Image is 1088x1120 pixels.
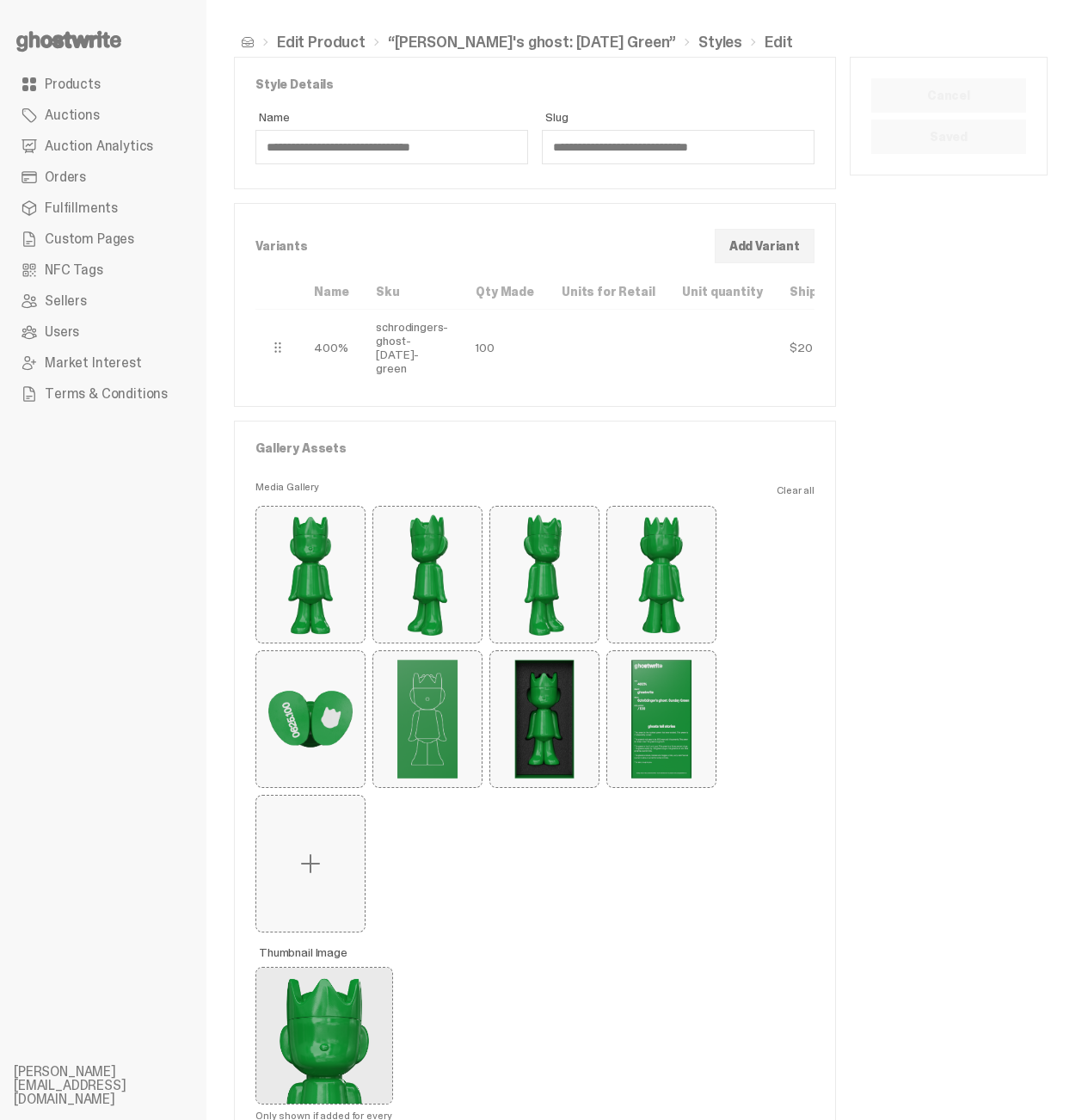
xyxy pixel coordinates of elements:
[300,274,362,310] th: Name
[14,193,193,224] a: Fulfillments
[277,34,366,50] a: Edit Product
[255,78,814,101] p: Style Details
[300,310,362,386] td: 400%
[45,170,86,184] span: Orders
[259,111,528,123] span: Name
[14,100,193,131] a: Auctions
[776,310,882,386] td: $20
[362,274,462,310] th: Sku
[45,108,100,122] span: Auctions
[388,34,676,50] a: “[PERSON_NAME]'s ghost: [DATE] Green”
[777,480,814,501] button: Clear all
[45,201,118,215] span: Fulfillments
[259,946,393,958] span: Thumbnail Image
[14,1065,220,1106] li: [PERSON_NAME][EMAIL_ADDRESS][DOMAIN_NAME]
[698,34,742,50] a: Styles
[362,310,462,386] td: schrodingers-ghost-[DATE]-green
[14,348,193,378] a: Market Interest
[548,274,668,310] th: Units for Retail
[14,69,193,100] a: Products
[14,286,193,317] a: Sellers
[45,387,168,401] span: Terms & Conditions
[45,263,103,277] span: NFC Tags
[14,255,193,286] a: NFC Tags
[462,310,548,386] td: 100
[45,139,153,153] span: Auction Analytics
[776,274,882,310] th: Shipping Fee
[45,232,134,246] span: Custom Pages
[255,130,528,164] input: Name
[45,325,79,339] span: Users
[14,317,193,348] a: Users
[14,162,193,193] a: Orders
[14,224,193,255] a: Custom Pages
[255,442,814,465] p: Gallery Assets
[45,294,87,308] span: Sellers
[545,111,814,123] span: Slug
[14,378,193,409] a: Terms & Conditions
[542,130,814,164] input: Slug
[715,229,814,263] button: Add Variant
[255,240,716,252] p: Variants
[45,356,142,370] span: Market Interest
[742,34,792,50] li: Edit
[462,274,548,310] th: Qty Made
[668,274,776,310] th: Unit quantity
[14,131,193,162] a: Auction Analytics
[45,77,101,91] span: Products
[255,480,319,494] span: Media Gallery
